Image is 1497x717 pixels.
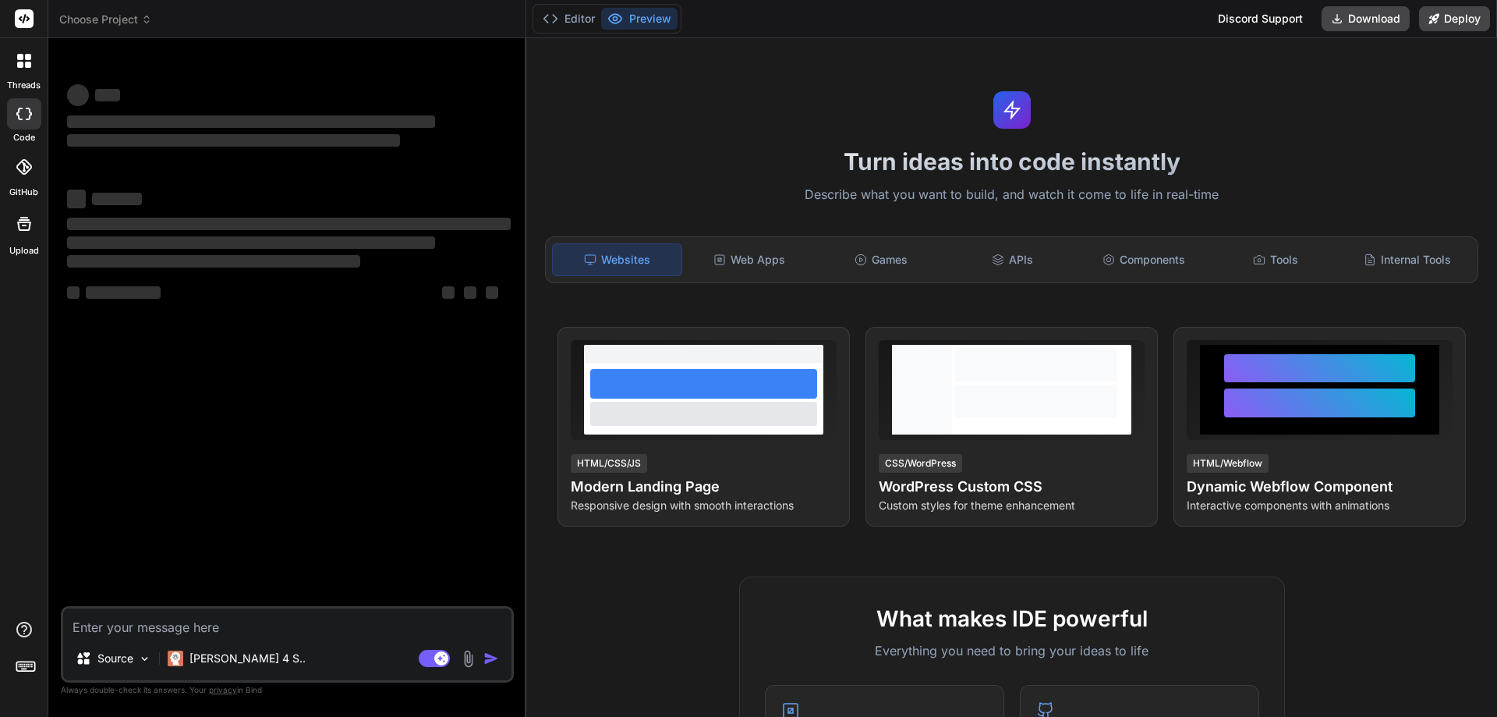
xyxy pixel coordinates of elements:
[59,12,152,27] span: Choose Project
[442,286,455,299] span: ‌
[9,186,38,199] label: GitHub
[67,134,400,147] span: ‌
[879,498,1145,513] p: Custom styles for theme enhancement
[95,89,120,101] span: ‌
[97,651,133,666] p: Source
[765,641,1259,660] p: Everything you need to bring your ideas to life
[67,218,511,230] span: ‌
[189,651,306,666] p: [PERSON_NAME] 4 S..
[486,286,498,299] span: ‌
[1343,243,1471,276] div: Internal Tools
[67,236,435,249] span: ‌
[464,286,476,299] span: ‌
[168,651,183,666] img: Claude 4 Sonnet
[209,685,237,694] span: privacy
[601,8,678,30] button: Preview
[1212,243,1340,276] div: Tools
[9,244,39,257] label: Upload
[571,454,647,473] div: HTML/CSS/JS
[1209,6,1312,31] div: Discord Support
[1187,476,1453,498] h4: Dynamic Webflow Component
[571,498,837,513] p: Responsive design with smooth interactions
[459,650,477,668] img: attachment
[67,84,89,106] span: ‌
[92,193,142,205] span: ‌
[7,79,41,92] label: threads
[67,255,360,268] span: ‌
[1187,454,1269,473] div: HTML/Webflow
[67,286,80,299] span: ‌
[879,454,962,473] div: CSS/WordPress
[138,652,151,666] img: Pick Models
[67,115,435,128] span: ‌
[1187,498,1453,513] p: Interactive components with animations
[1080,243,1209,276] div: Components
[765,602,1259,635] h2: What makes IDE powerful
[552,243,682,276] div: Websites
[536,147,1488,176] h1: Turn ideas into code instantly
[571,476,837,498] h4: Modern Landing Page
[536,185,1488,205] p: Describe what you want to build, and watch it come to life in real-time
[1322,6,1410,31] button: Download
[879,476,1145,498] h4: WordPress Custom CSS
[536,8,601,30] button: Editor
[817,243,946,276] div: Games
[86,286,161,299] span: ‌
[13,131,35,144] label: code
[1419,6,1490,31] button: Deploy
[67,190,86,208] span: ‌
[483,651,499,666] img: icon
[948,243,1077,276] div: APIs
[61,683,514,697] p: Always double-check its answers. Your in Bind
[685,243,814,276] div: Web Apps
